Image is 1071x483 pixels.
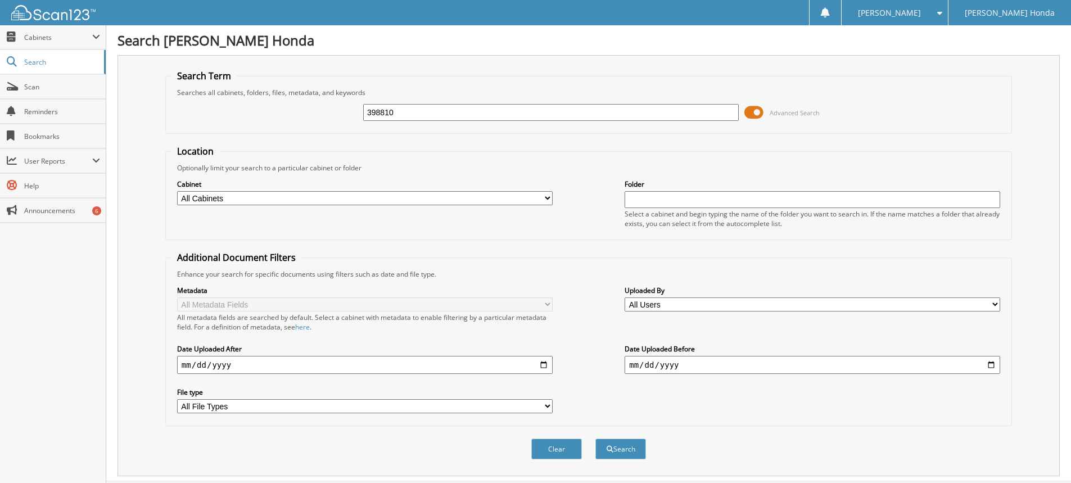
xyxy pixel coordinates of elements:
[531,439,582,459] button: Clear
[625,286,1000,295] label: Uploaded By
[965,10,1055,16] span: [PERSON_NAME] Honda
[177,356,553,374] input: start
[858,10,921,16] span: [PERSON_NAME]
[171,88,1006,97] div: Searches all cabinets, folders, files, metadata, and keywords
[11,5,96,20] img: scan123-logo-white.svg
[625,344,1000,354] label: Date Uploaded Before
[24,156,92,166] span: User Reports
[24,107,100,116] span: Reminders
[171,251,301,264] legend: Additional Document Filters
[92,206,101,215] div: 6
[24,181,100,191] span: Help
[24,206,100,215] span: Announcements
[625,356,1000,374] input: end
[24,132,100,141] span: Bookmarks
[177,179,553,189] label: Cabinet
[625,209,1000,228] div: Select a cabinet and begin typing the name of the folder you want to search in. If the name match...
[24,57,98,67] span: Search
[177,313,553,332] div: All metadata fields are searched by default. Select a cabinet with metadata to enable filtering b...
[171,70,237,82] legend: Search Term
[1015,429,1071,483] iframe: Chat Widget
[295,322,310,332] a: here
[177,286,553,295] label: Metadata
[595,439,646,459] button: Search
[177,387,553,397] label: File type
[171,269,1006,279] div: Enhance your search for specific documents using filters such as date and file type.
[171,145,219,157] legend: Location
[171,163,1006,173] div: Optionally limit your search to a particular cabinet or folder
[770,109,820,117] span: Advanced Search
[118,31,1060,49] h1: Search [PERSON_NAME] Honda
[24,82,100,92] span: Scan
[177,344,553,354] label: Date Uploaded After
[24,33,92,42] span: Cabinets
[625,179,1000,189] label: Folder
